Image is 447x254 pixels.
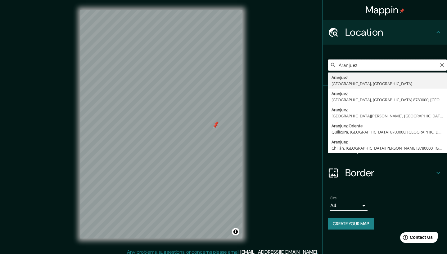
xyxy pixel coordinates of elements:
label: Size [330,195,337,201]
div: A4 [330,201,368,211]
div: Chillán, [GEOGRAPHIC_DATA][PERSON_NAME] 3780000, [GEOGRAPHIC_DATA] [332,145,443,151]
input: Pick your city or area [328,59,447,71]
canvas: Map [80,10,242,239]
h4: Border [345,167,435,179]
div: [GEOGRAPHIC_DATA], [GEOGRAPHIC_DATA] [332,81,443,87]
h4: Location [345,26,435,38]
button: Toggle attribution [232,228,239,235]
button: Clear [440,62,445,68]
div: Aranjuez [332,74,443,81]
img: pin-icon.png [400,8,404,13]
div: Quilicura, [GEOGRAPHIC_DATA] 8700000, [GEOGRAPHIC_DATA] [332,129,443,135]
div: Aranjuez [332,139,443,145]
h4: Layout [345,142,435,154]
iframe: Help widget launcher [392,230,440,247]
div: [GEOGRAPHIC_DATA][PERSON_NAME], [GEOGRAPHIC_DATA] 8940000, [GEOGRAPHIC_DATA] [332,113,443,119]
div: Aranjuez [332,90,443,97]
div: Location [323,20,447,45]
div: [GEOGRAPHIC_DATA], [GEOGRAPHIC_DATA] 8780000, [GEOGRAPHIC_DATA] [332,97,443,103]
div: Pins [323,86,447,111]
div: Border [323,160,447,185]
div: Layout [323,136,447,160]
div: Style [323,111,447,136]
div: Aranjuez Oriente [332,123,443,129]
button: Create your map [328,218,374,230]
h4: Mappin [365,4,405,16]
div: Aranjuez [332,107,443,113]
